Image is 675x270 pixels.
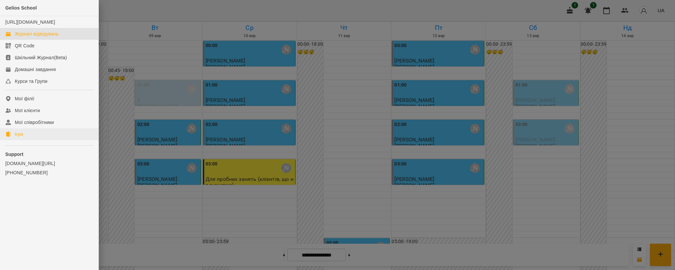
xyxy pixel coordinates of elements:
span: Gelios School [5,5,37,11]
div: Курси та Групи [15,78,47,85]
div: Журнал відвідувань [15,31,59,37]
div: Мої філії [15,95,34,102]
p: Support [5,151,93,158]
div: Мої клієнти [15,107,40,114]
div: Ігри [15,131,23,137]
a: [URL][DOMAIN_NAME] [5,19,55,25]
div: Мої співробітники [15,119,54,126]
a: [PHONE_NUMBER] [5,169,93,176]
div: Домашні завдання [15,66,56,73]
div: QR Code [15,42,35,49]
div: Шкільний Журнал(Beta) [15,54,67,61]
a: [DOMAIN_NAME][URL] [5,160,93,167]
